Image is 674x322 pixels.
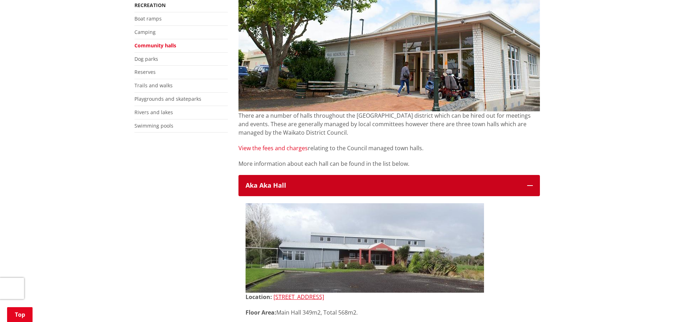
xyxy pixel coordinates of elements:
a: Community halls [134,42,176,49]
a: Trails and walks [134,82,173,89]
strong: Location: [246,293,272,301]
p: There are a number of halls throughout the [GEOGRAPHIC_DATA] district which can be hired out for ... [238,111,540,137]
a: Dog parks [134,55,158,62]
iframe: Messenger Launcher [641,292,667,318]
strong: Floor Area: [246,309,276,316]
a: Reserves [134,69,156,75]
a: Rivers and lakes [134,109,173,116]
a: Swimming pools [134,122,173,129]
a: Playgrounds and skateparks [134,95,201,102]
a: Recreation [134,2,166,8]
a: Top [7,307,33,322]
p: More information about each hall can be found in the list below. [238,159,540,168]
a: View the fees and charges [238,144,308,152]
a: Camping [134,29,156,35]
img: Aka-Aka-hall-cropped [246,203,484,293]
a: Boat ramps [134,15,162,22]
h3: Aka Aka Hall [246,182,520,189]
p: Main Hall 349m2, Total 568m2. [246,308,533,317]
button: Aka Aka Hall [238,175,540,196]
p: relating to the Council managed town halls. [238,144,540,152]
a: [STREET_ADDRESS] [273,293,324,301]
